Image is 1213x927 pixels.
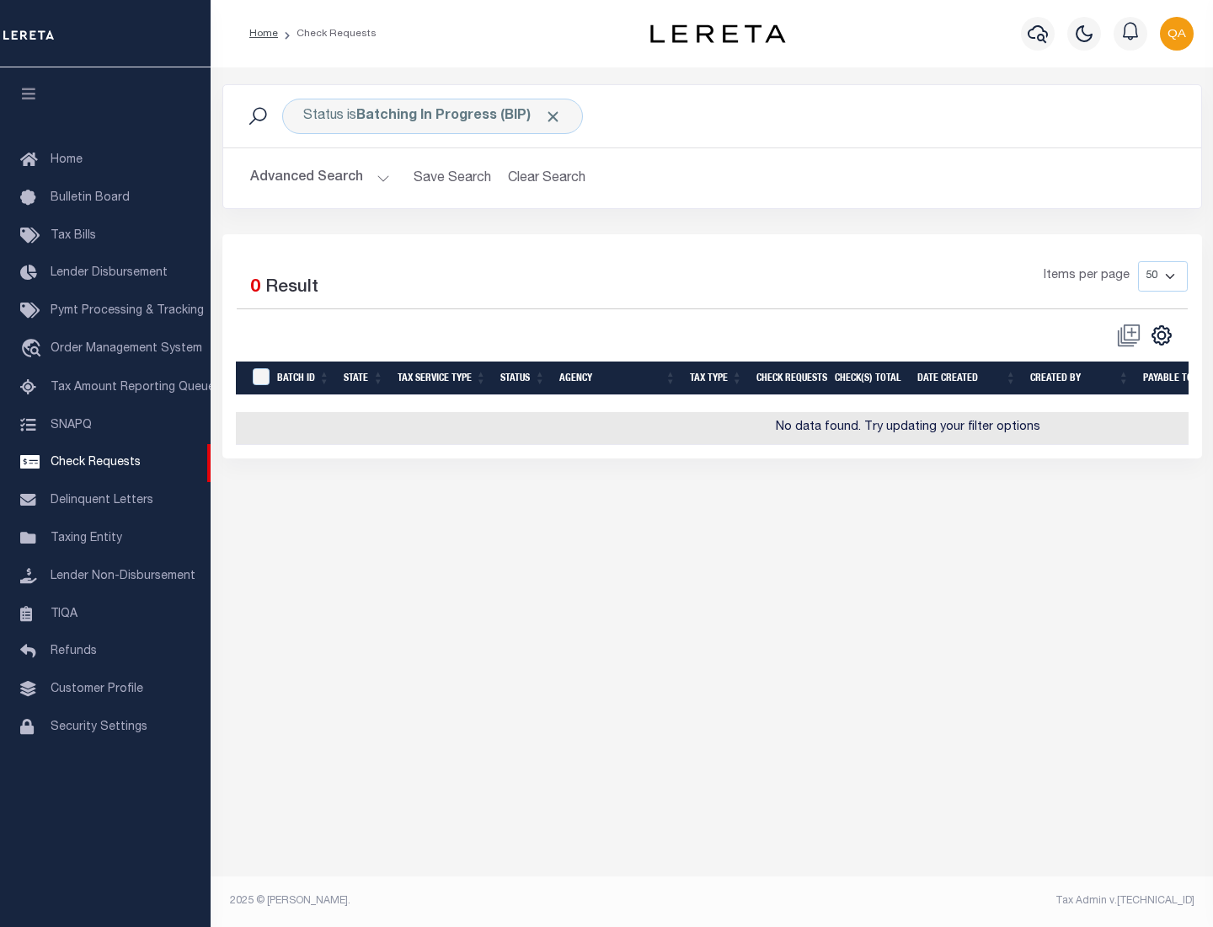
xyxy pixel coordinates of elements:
span: Delinquent Letters [51,495,153,506]
th: Agency: activate to sort column ascending [553,362,683,396]
span: Tax Bills [51,230,96,242]
span: Check Requests [51,457,141,469]
span: Home [51,154,83,166]
li: Check Requests [278,26,377,41]
img: svg+xml;base64,PHN2ZyB4bWxucz0iaHR0cDovL3d3dy53My5vcmcvMjAwMC9zdmciIHBvaW50ZXItZXZlbnRzPSJub25lIi... [1160,17,1194,51]
i: travel_explore [20,339,47,361]
a: Home [249,29,278,39]
span: Tax Amount Reporting Queue [51,382,215,394]
th: Tax Service Type: activate to sort column ascending [391,362,494,396]
div: 2025 © [PERSON_NAME]. [217,893,713,908]
span: Security Settings [51,721,147,733]
th: Check Requests [750,362,828,396]
div: Status is [282,99,583,134]
th: Batch Id: activate to sort column ascending [270,362,337,396]
label: Result [265,275,318,302]
span: Items per page [1044,267,1130,286]
th: State: activate to sort column ascending [337,362,391,396]
span: SNAPQ [51,419,92,431]
span: Pymt Processing & Tracking [51,305,204,317]
img: logo-dark.svg [650,24,785,43]
span: Customer Profile [51,683,143,695]
button: Advanced Search [250,162,390,195]
b: Batching In Progress (BIP) [356,110,562,123]
div: Tax Admin v.[TECHNICAL_ID] [724,893,1194,908]
span: Refunds [51,646,97,657]
th: Check(s) Total [828,362,911,396]
span: Click to Remove [544,108,562,126]
span: Bulletin Board [51,192,130,204]
th: Created By: activate to sort column ascending [1023,362,1136,396]
span: TIQA [51,608,77,619]
span: Lender Non-Disbursement [51,571,195,582]
th: Status: activate to sort column ascending [494,362,553,396]
span: Taxing Entity [51,533,122,544]
button: Save Search [403,162,501,195]
span: 0 [250,279,260,297]
th: Tax Type: activate to sort column ascending [683,362,750,396]
span: Lender Disbursement [51,267,168,279]
span: Order Management System [51,343,202,355]
button: Clear Search [501,162,593,195]
th: Date Created: activate to sort column ascending [911,362,1023,396]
